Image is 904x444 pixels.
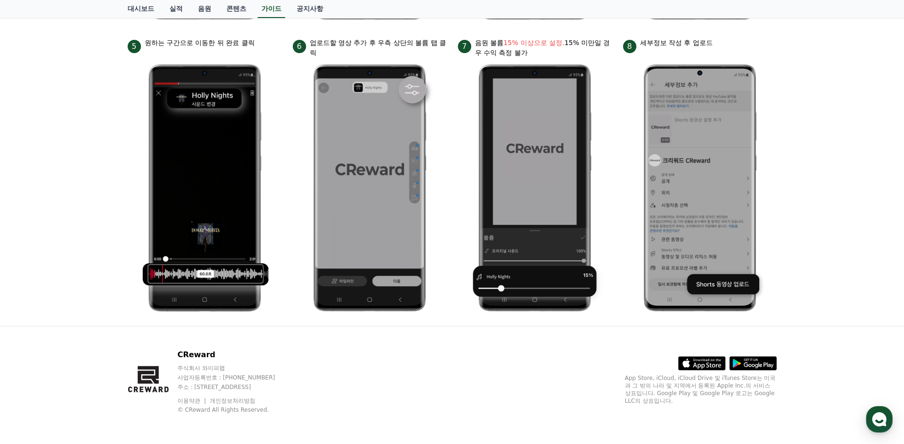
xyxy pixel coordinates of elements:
[147,315,158,323] span: 설정
[458,40,471,53] span: 7
[3,301,63,324] a: 홈
[503,39,564,46] bold: 15% 이상으로 설정.
[30,315,36,323] span: 홈
[177,398,207,404] a: 이용약관
[466,58,604,318] img: 7.png
[128,40,141,53] span: 5
[177,364,293,372] p: 주식회사 와이피랩
[640,38,713,48] p: 세부정보 작성 후 업로드
[310,38,447,58] p: 업로드할 영상 추가 후 우측 상단의 볼륨 탭 클릭
[177,383,293,391] p: 주소 : [STREET_ADDRESS]
[210,398,255,404] a: 개인정보처리방침
[625,374,777,405] p: App Store, iCloud, iCloud Drive 및 iTunes Store는 미국과 그 밖의 나라 및 지역에서 등록된 Apple Inc.의 서비스 상표입니다. Goo...
[87,315,98,323] span: 대화
[631,58,769,318] img: 8.png
[177,406,293,414] p: © CReward All Rights Reserved.
[177,349,293,361] p: CReward
[63,301,122,324] a: 대화
[475,38,612,58] p: 음원 볼륨 15% 미만일 경우 수익 측정 불가
[177,374,293,381] p: 사업자등록번호 : [PHONE_NUMBER]
[300,58,439,318] img: 6.png
[623,40,636,53] span: 8
[122,301,182,324] a: 설정
[293,40,306,53] span: 6
[145,38,255,48] p: 원하는 구간으로 이동한 뒤 완료 클릭
[135,58,274,318] img: 5.png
